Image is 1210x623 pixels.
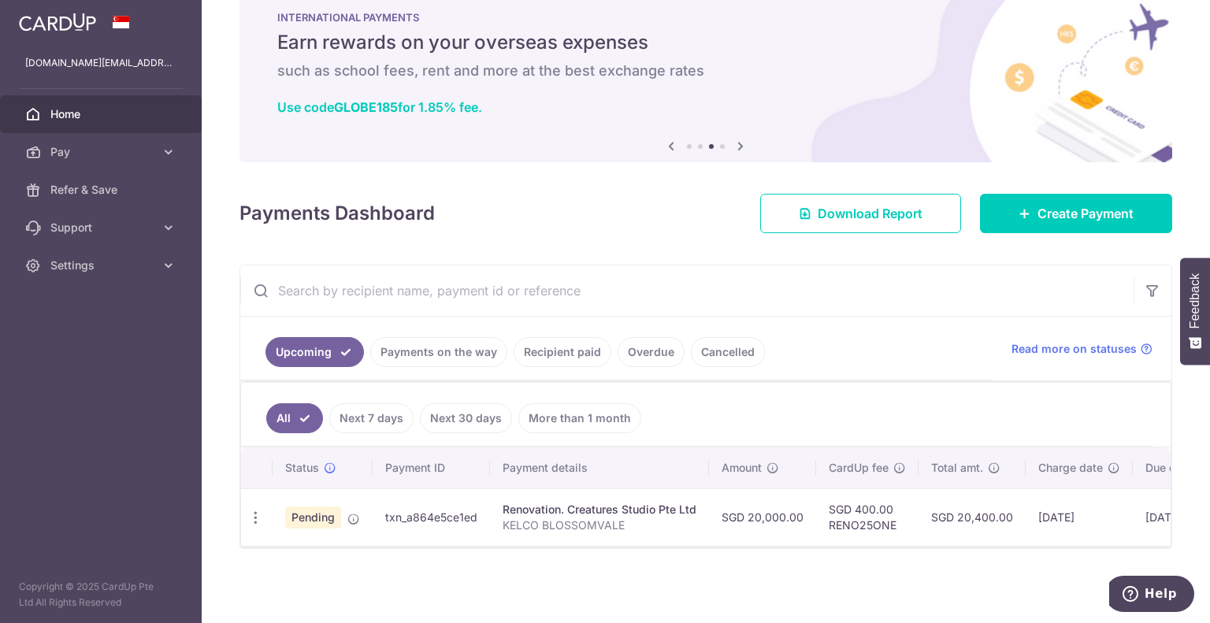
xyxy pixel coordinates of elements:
[239,199,435,228] h4: Payments Dashboard
[503,517,696,533] p: KELCO BLOSSOMVALE
[514,337,611,367] a: Recipient paid
[691,337,765,367] a: Cancelled
[1011,341,1152,357] a: Read more on statuses
[240,265,1134,316] input: Search by recipient name, payment id or reference
[265,337,364,367] a: Upcoming
[1011,341,1137,357] span: Read more on statuses
[370,337,507,367] a: Payments on the way
[373,488,490,546] td: txn_a864e5ce1ed
[618,337,685,367] a: Overdue
[503,502,696,517] div: Renovation. Creatures Studio Pte Ltd
[50,144,154,160] span: Pay
[329,403,414,433] a: Next 7 days
[931,460,983,476] span: Total amt.
[1188,273,1202,328] span: Feedback
[1109,576,1194,615] iframe: Opens a widget where you can find more information
[277,99,482,115] a: Use codeGLOBE185for 1.85% fee.
[1026,488,1133,546] td: [DATE]
[277,11,1134,24] p: INTERNATIONAL PAYMENTS
[709,488,816,546] td: SGD 20,000.00
[373,447,490,488] th: Payment ID
[518,403,641,433] a: More than 1 month
[1145,460,1193,476] span: Due date
[50,220,154,235] span: Support
[816,488,919,546] td: SGD 400.00 RENO25ONE
[818,204,922,223] span: Download Report
[1180,258,1210,365] button: Feedback - Show survey
[1038,460,1103,476] span: Charge date
[334,99,398,115] b: GLOBE185
[25,55,176,71] p: [DOMAIN_NAME][EMAIL_ADDRESS][DOMAIN_NAME]
[285,460,319,476] span: Status
[277,61,1134,80] h6: such as school fees, rent and more at the best exchange rates
[50,182,154,198] span: Refer & Save
[285,506,341,528] span: Pending
[266,403,323,433] a: All
[19,13,96,32] img: CardUp
[490,447,709,488] th: Payment details
[919,488,1026,546] td: SGD 20,400.00
[980,194,1172,233] a: Create Payment
[1037,204,1134,223] span: Create Payment
[722,460,762,476] span: Amount
[277,30,1134,55] h5: Earn rewards on your overseas expenses
[760,194,961,233] a: Download Report
[420,403,512,433] a: Next 30 days
[50,106,154,122] span: Home
[50,258,154,273] span: Settings
[829,460,889,476] span: CardUp fee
